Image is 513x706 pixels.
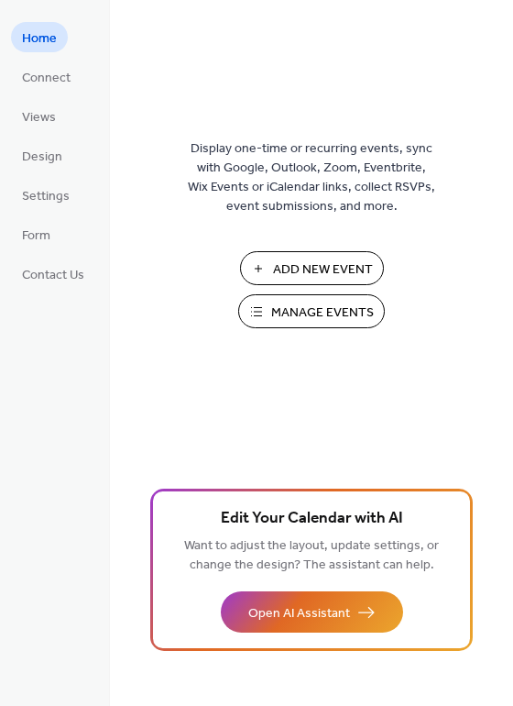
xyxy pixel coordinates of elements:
a: Connect [11,61,82,92]
span: Home [22,29,57,49]
a: Views [11,101,67,131]
button: Open AI Assistant [221,591,403,633]
span: Settings [22,187,70,206]
a: Design [11,140,73,171]
span: Add New Event [273,260,373,280]
button: Add New Event [240,251,384,285]
a: Home [11,22,68,52]
span: Contact Us [22,266,84,285]
span: Want to adjust the layout, update settings, or change the design? The assistant can help. [184,534,439,578]
span: Design [22,148,62,167]
span: Edit Your Calendar with AI [221,506,403,532]
a: Contact Us [11,259,95,289]
a: Form [11,219,61,249]
span: Manage Events [271,303,374,323]
span: Connect [22,69,71,88]
span: Views [22,108,56,127]
span: Display one-time or recurring events, sync with Google, Outlook, Zoom, Eventbrite, Wix Events or ... [188,139,435,216]
button: Manage Events [238,294,385,328]
span: Open AI Assistant [248,604,350,623]
span: Form [22,226,50,246]
a: Settings [11,180,81,210]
